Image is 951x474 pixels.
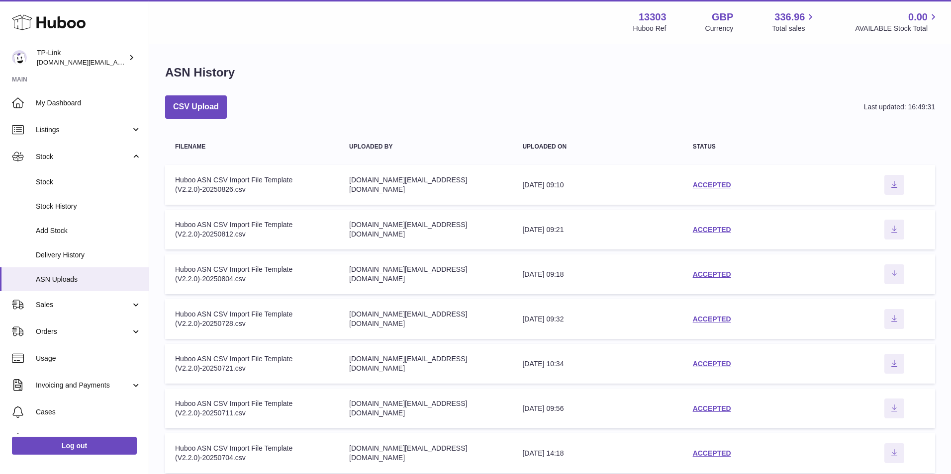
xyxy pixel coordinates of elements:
[855,24,939,33] span: AVAILABLE Stock Total
[12,437,137,455] a: Log out
[522,359,672,369] div: [DATE] 10:34
[36,152,131,161] span: Stock
[908,10,928,24] span: 0.00
[693,404,731,412] a: ACCEPTED
[349,310,502,328] div: [DOMAIN_NAME][EMAIL_ADDRESS][DOMAIN_NAME]
[884,220,904,239] button: Download ASN file
[175,220,329,239] div: Huboo ASN CSV Import File Template (V2.2.0)-20250812.csv
[175,444,329,463] div: Huboo ASN CSV Import File Template (V2.2.0)-20250704.csv
[36,300,131,310] span: Sales
[36,250,141,260] span: Delivery History
[855,10,939,33] a: 0.00 AVAILABLE Stock Total
[774,10,805,24] span: 336.96
[165,65,235,80] h1: ASN History
[693,181,731,189] a: ACCEPTED
[693,449,731,457] a: ACCEPTED
[339,134,512,160] th: Uploaded by
[175,354,329,373] div: Huboo ASN CSV Import File Template (V2.2.0)-20250721.csv
[36,354,141,363] span: Usage
[36,275,141,284] span: ASN Uploads
[36,177,141,187] span: Stock
[36,381,131,390] span: Invoicing and Payments
[36,226,141,236] span: Add Stock
[349,175,502,194] div: [DOMAIN_NAME][EMAIL_ADDRESS][DOMAIN_NAME]
[175,399,329,418] div: Huboo ASN CSV Import File Template (V2.2.0)-20250711.csv
[165,95,227,119] button: CSV Upload
[884,354,904,374] button: Download ASN file
[349,444,502,463] div: [DOMAIN_NAME][EMAIL_ADDRESS][DOMAIN_NAME]
[772,10,816,33] a: 336.96 Total sales
[683,134,854,160] th: Status
[693,315,731,323] a: ACCEPTED
[165,134,339,160] th: Filename
[522,404,672,413] div: [DATE] 09:56
[884,309,904,329] button: Download ASN file
[36,98,141,108] span: My Dashboard
[37,48,126,67] div: TP-Link
[12,50,27,65] img: purchase.uk@tp-link.com
[512,134,682,160] th: Uploaded on
[854,134,935,160] th: actions
[36,202,141,211] span: Stock History
[693,226,731,234] a: ACCEPTED
[522,449,672,458] div: [DATE] 14:18
[772,24,816,33] span: Total sales
[349,399,502,418] div: [DOMAIN_NAME][EMAIL_ADDRESS][DOMAIN_NAME]
[712,10,733,24] strong: GBP
[633,24,666,33] div: Huboo Ref
[884,443,904,463] button: Download ASN file
[884,264,904,284] button: Download ASN file
[36,125,131,135] span: Listings
[36,327,131,336] span: Orders
[37,58,198,66] span: [DOMAIN_NAME][EMAIL_ADDRESS][DOMAIN_NAME]
[884,398,904,418] button: Download ASN file
[693,360,731,368] a: ACCEPTED
[639,10,666,24] strong: 13303
[522,225,672,235] div: [DATE] 09:21
[693,270,731,278] a: ACCEPTED
[705,24,734,33] div: Currency
[522,315,672,324] div: [DATE] 09:32
[349,265,502,284] div: [DOMAIN_NAME][EMAIL_ADDRESS][DOMAIN_NAME]
[175,265,329,284] div: Huboo ASN CSV Import File Template (V2.2.0)-20250804.csv
[884,175,904,195] button: Download ASN file
[36,407,141,417] span: Cases
[175,310,329,328] div: Huboo ASN CSV Import File Template (V2.2.0)-20250728.csv
[522,180,672,190] div: [DATE] 09:10
[349,220,502,239] div: [DOMAIN_NAME][EMAIL_ADDRESS][DOMAIN_NAME]
[349,354,502,373] div: [DOMAIN_NAME][EMAIL_ADDRESS][DOMAIN_NAME]
[175,175,329,194] div: Huboo ASN CSV Import File Template (V2.2.0)-20250826.csv
[864,102,935,112] div: Last updated: 16:49:31
[522,270,672,279] div: [DATE] 09:18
